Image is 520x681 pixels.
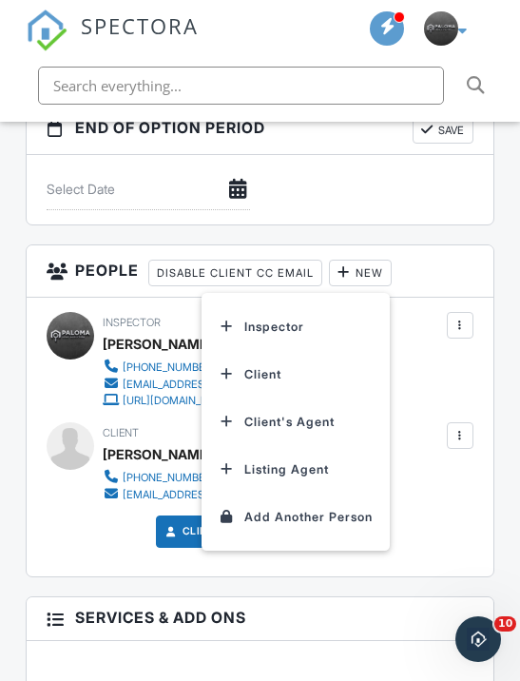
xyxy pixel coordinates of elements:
[123,471,216,484] div: [PHONE_NUMBER]
[26,28,199,65] a: SPECTORA
[103,392,299,409] a: [URL][DOMAIN_NAME]
[123,394,235,407] div: [URL][DOMAIN_NAME]
[103,376,299,393] a: [EMAIL_ADDRESS][DOMAIN_NAME]
[103,486,299,503] a: [EMAIL_ADDRESS][DOMAIN_NAME]
[38,67,444,105] input: Search everything...
[329,260,392,286] div: New
[494,616,516,632] span: 10
[103,440,213,469] div: [PERSON_NAME]
[75,117,265,140] span: End of Option Period
[424,11,458,46] img: paloma.jpeg
[27,597,492,641] h3: Services & Add ons
[103,469,299,486] a: [PHONE_NUMBER]
[163,523,251,540] a: Client View
[123,488,299,501] div: [EMAIL_ADDRESS][DOMAIN_NAME]
[26,10,67,51] img: The Best Home Inspection Software - Spectora
[103,316,161,329] span: Inspector
[27,245,492,298] h3: People
[103,330,213,359] div: [PERSON_NAME]
[47,169,250,210] input: Select Date
[455,616,501,662] iframe: Intercom live chat
[123,360,216,374] div: [PHONE_NUMBER]
[413,117,473,144] button: Save
[123,378,299,391] div: [EMAIL_ADDRESS][DOMAIN_NAME]
[81,10,199,40] span: SPECTORA
[148,260,322,286] div: Disable Client CC Email
[103,426,139,439] span: Client
[103,359,299,376] a: [PHONE_NUMBER]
